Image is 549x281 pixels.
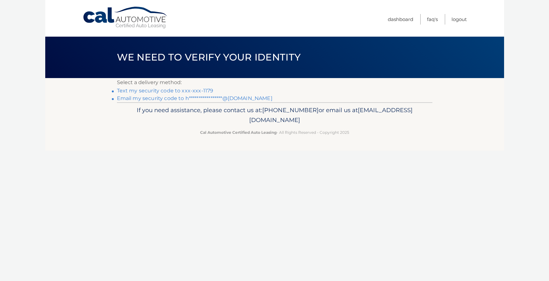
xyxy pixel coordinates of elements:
[83,6,169,29] a: Cal Automotive
[117,88,213,94] a: Text my security code to xxx-xxx-1179
[262,106,319,114] span: [PHONE_NUMBER]
[121,105,428,126] p: If you need assistance, please contact us at: or email us at
[200,130,277,135] strong: Cal Automotive Certified Auto Leasing
[121,129,428,136] p: - All Rights Reserved - Copyright 2025
[117,78,432,87] p: Select a delivery method:
[427,14,438,25] a: FAQ's
[451,14,467,25] a: Logout
[117,51,301,63] span: We need to verify your identity
[388,14,413,25] a: Dashboard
